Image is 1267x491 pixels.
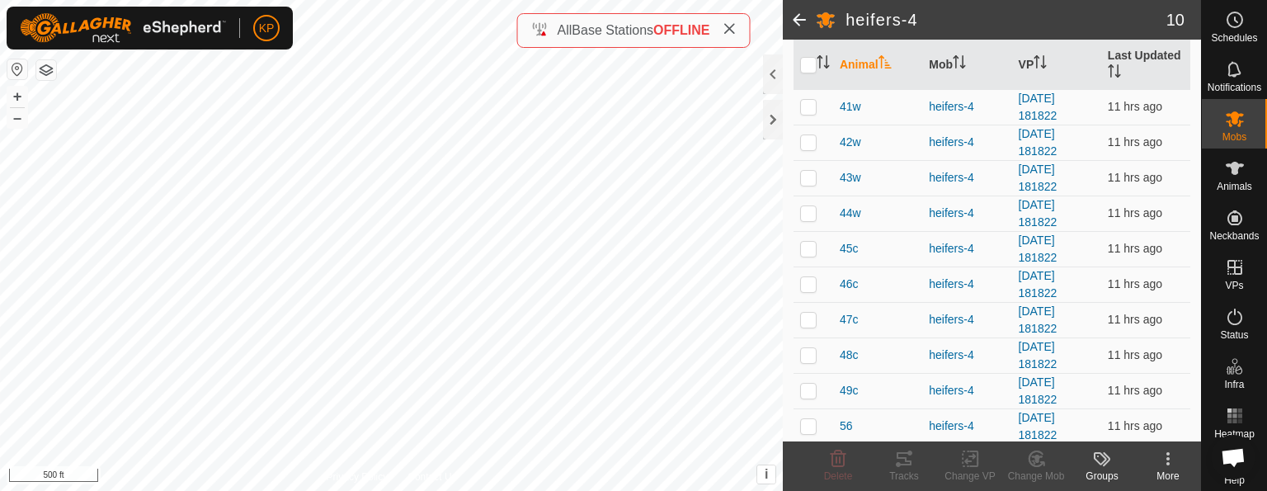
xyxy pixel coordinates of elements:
div: Change Mob [1003,469,1069,484]
span: Base Stations [572,23,653,37]
div: Groups [1069,469,1135,484]
span: Neckbands [1209,231,1259,241]
div: heifers-4 [929,240,1005,257]
span: i [765,467,768,481]
span: 10 [1166,7,1185,32]
a: Privacy Policy [327,470,389,484]
button: i [757,465,775,484]
a: Open chat [1211,435,1255,479]
th: VP [1012,40,1101,90]
button: Reset Map [7,59,27,79]
a: [DATE] 181822 [1019,127,1057,158]
h2: heifers-4 [845,10,1166,30]
span: Help [1224,475,1245,485]
a: [DATE] 181822 [1019,411,1057,441]
span: 45c [840,240,859,257]
a: [DATE] 181822 [1019,375,1057,406]
a: [DATE] 181822 [1019,269,1057,300]
span: 46c [840,276,859,293]
a: [DATE] 181822 [1019,305,1057,335]
img: Gallagher Logo [20,13,226,43]
a: [DATE] 181822 [1019,234,1057,264]
button: + [7,87,27,106]
span: Infra [1224,380,1244,389]
div: heifers-4 [929,382,1005,399]
a: [DATE] 181822 [1019,340,1057,371]
button: – [7,108,27,128]
div: heifers-4 [929,205,1005,222]
span: Mobs [1222,132,1246,142]
span: 2 Sept 2025, 6:54 pm [1108,171,1162,184]
span: Animals [1217,182,1252,191]
a: [DATE] 181822 [1019,198,1057,229]
span: 2 Sept 2025, 6:56 pm [1108,135,1162,149]
div: Tracks [871,469,937,484]
a: [DATE] 181822 [1019,92,1057,122]
span: 41w [840,98,861,116]
span: 2 Sept 2025, 6:55 pm [1108,242,1162,255]
div: heifers-4 [929,311,1005,328]
p-sorticon: Activate to sort [953,58,966,71]
span: 2 Sept 2025, 6:55 pm [1108,419,1162,432]
span: Notifications [1208,83,1261,92]
th: Animal [833,40,922,90]
span: 56 [840,418,853,435]
p-sorticon: Activate to sort [817,58,830,71]
span: 2 Sept 2025, 6:45 pm [1108,384,1162,397]
th: Mob [922,40,1011,90]
div: heifers-4 [929,134,1005,151]
th: Last Updated [1101,40,1190,90]
span: 47c [840,311,859,328]
div: heifers-4 [929,169,1005,186]
span: KP [259,20,275,37]
a: Contact Us [407,470,456,484]
span: 2 Sept 2025, 6:52 pm [1108,277,1162,290]
p-sorticon: Activate to sort [1034,58,1047,71]
span: 42w [840,134,861,151]
button: Map Layers [36,60,56,80]
span: 2 Sept 2025, 6:58 pm [1108,348,1162,361]
span: 2 Sept 2025, 6:55 pm [1108,206,1162,220]
div: Change VP [937,469,1003,484]
div: heifers-4 [929,98,1005,116]
span: 2 Sept 2025, 6:53 pm [1108,313,1162,326]
span: OFFLINE [653,23,709,37]
span: Status [1220,330,1248,340]
span: Schedules [1211,33,1257,43]
span: All [558,23,572,37]
p-sorticon: Activate to sort [878,58,892,71]
span: VPs [1225,281,1243,290]
span: 48c [840,347,859,364]
p-sorticon: Activate to sort [1108,67,1121,80]
a: [DATE] 181822 [1019,163,1057,193]
span: Delete [824,470,853,482]
div: heifers-4 [929,347,1005,364]
span: 49c [840,382,859,399]
div: heifers-4 [929,276,1005,293]
span: 2 Sept 2025, 6:57 pm [1108,100,1162,113]
span: Heatmap [1214,429,1255,439]
span: 43w [840,169,861,186]
span: 44w [840,205,861,222]
div: heifers-4 [929,418,1005,435]
div: More [1135,469,1201,484]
